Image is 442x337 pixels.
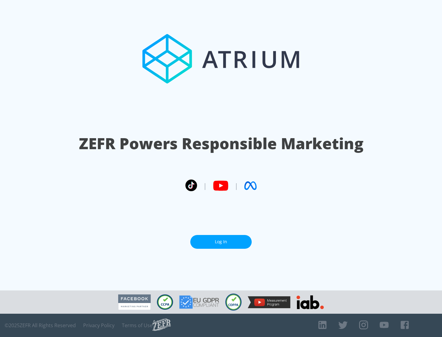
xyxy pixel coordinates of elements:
h1: ZEFR Powers Responsible Marketing [79,133,363,154]
a: Terms of Use [122,322,153,328]
img: Facebook Marketing Partner [118,294,151,310]
a: Privacy Policy [83,322,114,328]
img: COPPA Compliant [225,293,242,311]
span: © 2025 ZEFR All Rights Reserved [5,322,76,328]
img: GDPR Compliant [179,295,219,309]
span: | [203,181,207,190]
span: | [235,181,238,190]
img: IAB [297,295,324,309]
a: Log In [190,235,252,249]
img: YouTube Measurement Program [248,296,290,308]
img: CCPA Compliant [157,294,173,310]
